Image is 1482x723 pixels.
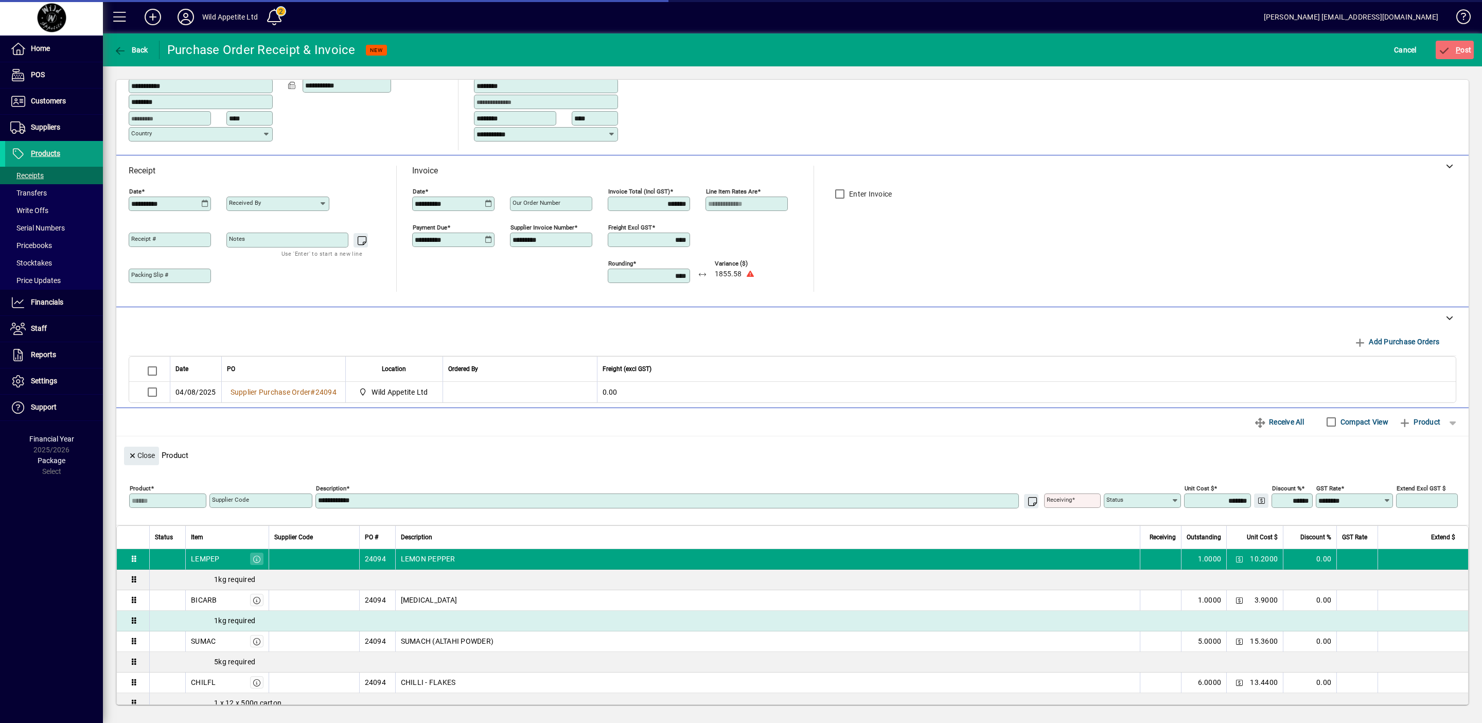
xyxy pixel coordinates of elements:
span: Write Offs [10,206,48,215]
span: Close [128,447,155,464]
app-page-header-button: Close [121,451,162,460]
span: NEW [370,47,383,54]
button: Change Price Levels [1232,593,1246,607]
span: Status [155,532,173,543]
span: Item [191,532,203,543]
span: 13.4400 [1250,677,1278,687]
span: Location [382,363,406,375]
div: SUMAC [191,636,216,646]
span: Freight (excl GST) [603,363,651,375]
td: 0.00 [597,382,1456,402]
td: 6.0000 [1181,673,1226,693]
mat-label: Receipt # [131,235,156,242]
div: Wild Appetite Ltd [202,9,258,25]
a: POS [5,62,103,88]
label: Compact View [1338,417,1388,427]
span: Ordered By [448,363,478,375]
a: Support [5,395,103,420]
button: Change Price Levels [1254,493,1268,508]
span: Unit Cost $ [1247,532,1278,543]
label: Enter Invoice [847,189,892,199]
a: Pricebooks [5,237,103,254]
span: Support [31,403,57,411]
a: Settings [5,368,103,394]
span: Home [31,44,50,52]
mat-label: Notes [229,235,245,242]
td: 24094 [359,673,395,693]
span: # [310,388,315,396]
div: 1kg required [150,615,1468,626]
mat-label: Supplier invoice number [510,224,574,231]
mat-label: Country [131,130,152,137]
mat-label: Description [316,485,346,492]
button: Cancel [1391,41,1419,59]
span: Staff [31,324,47,332]
span: GST Rate [1342,532,1367,543]
td: 0.00 [1283,590,1336,611]
span: Financial Year [29,435,74,443]
span: Products [31,149,60,157]
mat-label: Status [1106,496,1123,503]
span: Date [175,363,188,375]
a: Transfers [5,184,103,202]
mat-label: Date [413,188,425,195]
span: Supplier Purchase Order [231,388,311,396]
button: Close [124,447,159,465]
mat-label: Supplier Code [212,496,249,503]
span: Extend $ [1431,532,1455,543]
mat-label: Rounding [608,260,633,267]
span: 24094 [315,388,337,396]
mat-label: Payment due [413,224,447,231]
td: 0.00 [1283,549,1336,570]
span: Outstanding [1187,532,1221,543]
button: Post [1436,41,1474,59]
mat-label: Packing Slip # [131,271,168,278]
span: Transfers [10,189,47,197]
div: 1 x 12 x 500g carton [150,698,1468,708]
td: 1.0000 [1181,549,1226,570]
span: 10.2000 [1250,554,1278,564]
mat-label: Date [129,188,142,195]
div: Ordered By [448,363,592,375]
td: 5.0000 [1181,631,1226,652]
span: Description [401,532,432,543]
td: 24094 [359,631,395,652]
span: Wild Appetite Ltd [372,387,428,397]
td: 1.0000 [1181,590,1226,611]
button: Add Purchase Orders [1350,332,1443,351]
a: Financials [5,290,103,315]
span: Customers [31,97,66,105]
span: Variance ($) [715,260,777,267]
span: ost [1438,46,1472,54]
span: PO # [365,532,378,543]
a: Reports [5,342,103,368]
span: Serial Numbers [10,224,65,232]
div: Freight (excl GST) [603,363,1443,375]
button: Change Price Levels [1232,552,1246,566]
div: PO [227,363,340,375]
mat-label: Receiving [1047,496,1072,503]
a: Stocktakes [5,254,103,272]
span: 3.9000 [1255,595,1278,605]
td: SUMACH (ALTAHI POWDER) [395,631,1140,652]
span: Receiving [1150,532,1176,543]
span: Financials [31,298,63,306]
a: Customers [5,89,103,114]
div: CHILFL [191,677,216,687]
span: Add Purchase Orders [1354,333,1439,350]
div: BICARB [191,595,217,605]
mat-label: Product [130,485,151,492]
div: Date [175,363,216,375]
button: Profile [169,8,202,26]
mat-label: Our order number [513,199,560,206]
mat-label: Discount % [1272,485,1301,492]
span: 15.3600 [1250,636,1278,646]
td: CHILLI - FLAKES [395,673,1140,693]
a: Suppliers [5,115,103,140]
span: Price Updates [10,276,61,285]
div: LEMPEP [191,554,220,564]
a: Staff [5,316,103,342]
span: Stocktakes [10,259,52,267]
a: Price Updates [5,272,103,289]
div: 1kg required [150,574,1468,585]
